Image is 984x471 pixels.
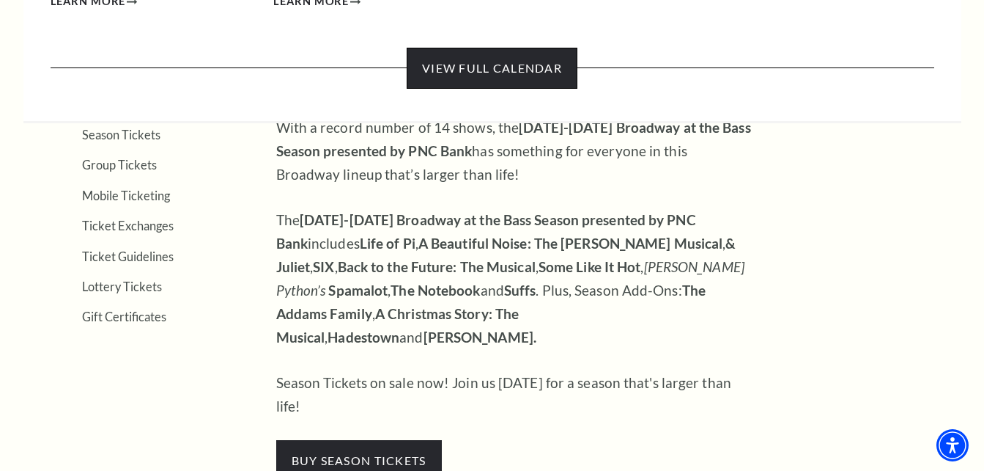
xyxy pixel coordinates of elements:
[407,48,577,89] a: View Full Calendar
[82,310,166,324] a: Gift Certificates
[82,219,174,233] a: Ticket Exchanges
[328,329,399,346] strong: Hadestown
[82,189,170,202] a: Mobile Ticketing
[504,282,536,299] strong: Suffs
[276,258,744,299] em: [PERSON_NAME] Python’s
[423,329,536,346] strong: [PERSON_NAME].
[936,429,969,461] div: Accessibility Menu
[276,451,442,468] a: buy season tickets
[82,128,160,142] a: Season Tickets
[328,282,388,299] strong: Spamalot
[418,235,722,252] strong: A Beautiful Noise: The [PERSON_NAME] Musical
[391,282,480,299] strong: The Notebook
[360,235,415,252] strong: Life of Pi
[276,305,519,346] strong: A Christmas Story: The Musical
[82,280,162,293] a: Lottery Tickets
[276,92,752,186] p: Join us in [GEOGRAPHIC_DATA] to experience the magic of live theater! With a record number of 14 ...
[276,208,752,349] p: The includes , , , , , , , and . Plus, Season Add-Ons: , , and
[276,211,696,252] strong: [DATE]-[DATE] Broadway at the Bass Season presented by PNC Bank
[539,258,641,275] strong: Some Like It Hot
[338,258,536,275] strong: Back to the Future: The Musical
[276,371,752,418] p: Season Tickets on sale now! Join us [DATE] for a season that's larger than life!
[82,249,174,263] a: Ticket Guidelines
[313,258,334,275] strong: SIX
[82,158,157,172] a: Group Tickets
